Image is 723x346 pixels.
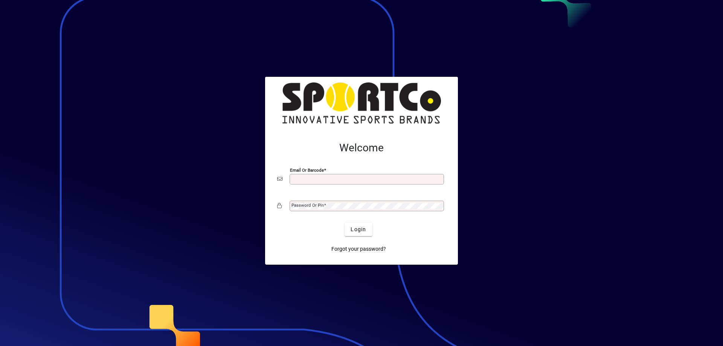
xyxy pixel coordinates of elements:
[328,242,389,256] a: Forgot your password?
[345,223,372,236] button: Login
[277,142,446,154] h2: Welcome
[351,226,366,233] span: Login
[290,168,324,173] mat-label: Email or Barcode
[331,245,386,253] span: Forgot your password?
[291,203,324,208] mat-label: Password or Pin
